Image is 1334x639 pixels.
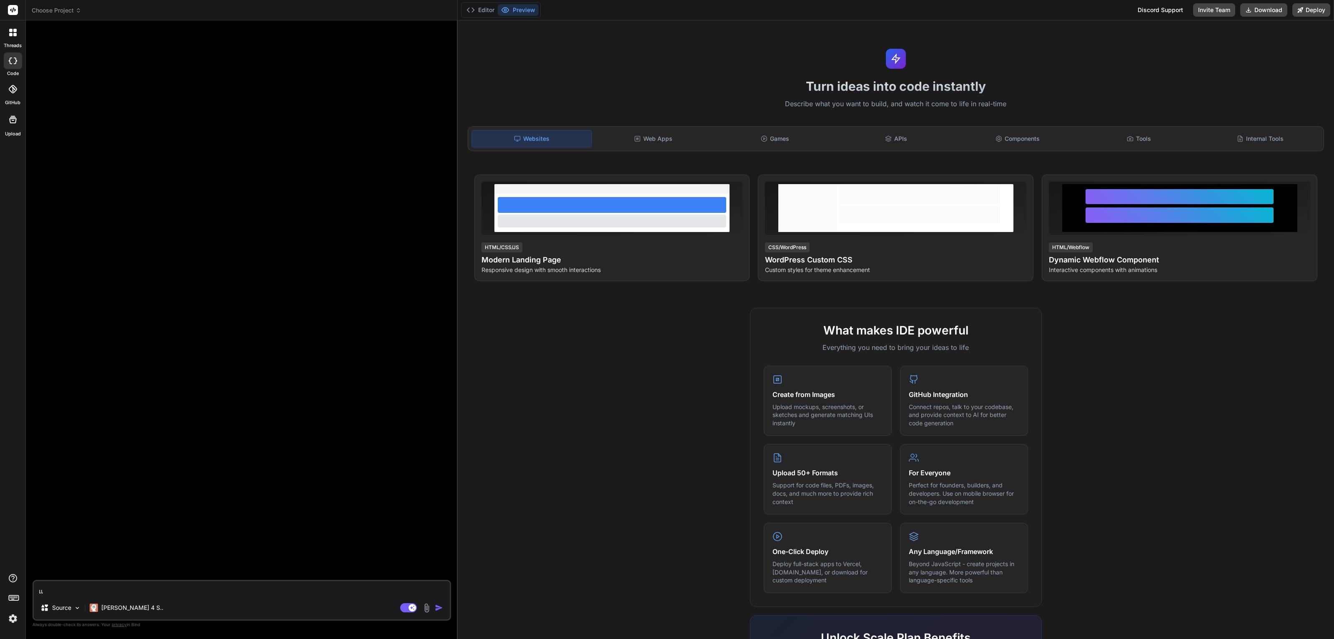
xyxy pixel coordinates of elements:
[1201,130,1320,147] div: Internal Tools
[74,604,81,612] img: Pick Models
[909,468,1019,478] h4: For Everyone
[1133,3,1188,17] div: Discord Support
[764,322,1028,339] h2: What makes IDE powerful
[1240,3,1287,17] button: Download
[594,130,713,147] div: Web Apps
[909,389,1019,399] h4: GitHub Integration
[772,403,883,427] p: Upload mockups, screenshots, or sketches and generate matching UIs instantly
[471,130,592,147] div: Websites
[481,266,743,274] p: Responsive design with smooth interactions
[463,79,1329,94] h1: Turn ideas into code instantly
[463,4,498,16] button: Editor
[772,468,883,478] h4: Upload 50+ Formats
[435,604,443,612] img: icon
[772,547,883,557] h4: One-Click Deploy
[6,612,20,626] img: settings
[764,342,1028,352] p: Everything you need to bring your ideas to life
[463,99,1329,110] p: Describe what you want to build, and watch it come to life in real-time
[7,70,19,77] label: code
[1049,266,1310,274] p: Interactive components with animations
[52,604,71,612] p: Source
[765,242,810,252] div: CSS/WordPress
[1049,242,1093,252] div: HTML/Webflow
[33,621,451,629] p: Always double-check its answers. Your in Bind
[715,130,835,147] div: Games
[498,4,539,16] button: Preview
[909,560,1019,584] p: Beyond JavaScript - create projects in any language. More powerful than language-specific tools
[765,266,1026,274] p: Custom styles for theme enhancement
[481,254,743,266] h4: Modern Landing Page
[101,604,163,612] p: [PERSON_NAME] 4 S..
[481,242,522,252] div: HTML/CSS/JS
[112,622,127,627] span: privacy
[5,130,21,137] label: Upload
[909,547,1019,557] h4: Any Language/Framework
[772,560,883,584] p: Deploy full-stack apps to Vercel, [DOMAIN_NAME], or download for custom deployment
[5,99,20,106] label: GitHub
[1292,3,1330,17] button: Deploy
[909,481,1019,506] p: Perfect for founders, builders, and developers. Use on mobile browser for on-the-go development
[772,481,883,506] p: Support for code files, PDFs, images, docs, and much more to provide rich context
[1193,3,1235,17] button: Invite Team
[32,6,81,15] span: Choose Project
[909,403,1019,427] p: Connect repos, talk to your codebase, and provide context to AI for better code generation
[4,42,22,49] label: threads
[958,130,1077,147] div: Components
[1049,254,1310,266] h4: Dynamic Webflow Component
[836,130,956,147] div: APIs
[765,254,1026,266] h4: WordPress Custom CSS
[772,389,883,399] h4: Create from Images
[34,581,450,596] textarea: แ
[90,604,98,612] img: Claude 4 Sonnet
[1079,130,1199,147] div: Tools
[422,603,431,613] img: attachment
